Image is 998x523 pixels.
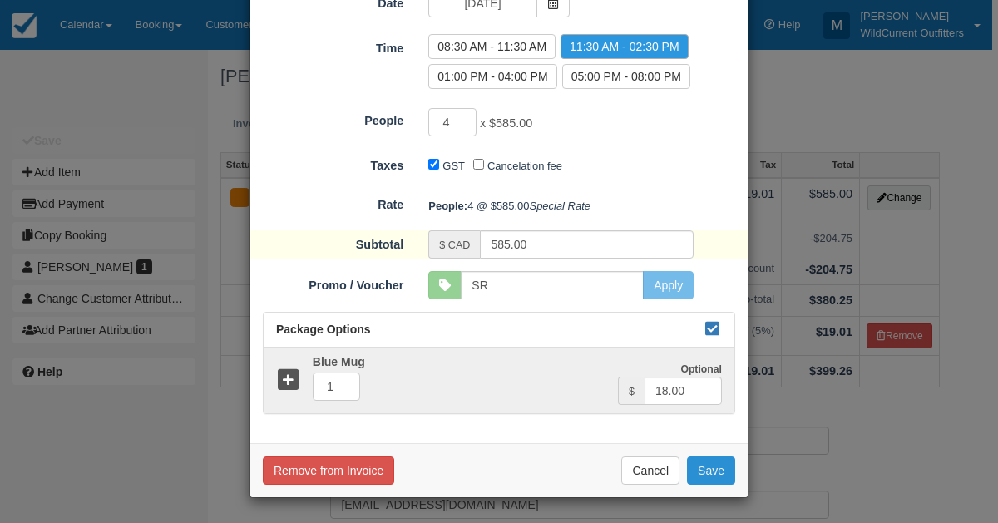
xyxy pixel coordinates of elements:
[428,34,556,59] label: 08:30 AM - 11:30 AM
[263,456,394,485] button: Remove from Invoice
[250,271,416,294] label: Promo / Voucher
[439,239,470,251] small: $ CAD
[250,151,416,175] label: Taxes
[629,386,635,397] small: $
[687,456,735,485] button: Save
[561,34,689,59] label: 11:30 AM - 02:30 PM
[530,200,590,212] em: Special Rate
[300,356,618,368] h5: Blue Mug
[680,363,722,375] strong: Optional
[276,323,371,336] span: Package Options
[480,117,532,131] span: x $585.00
[442,160,465,172] label: GST
[562,64,690,89] label: 05:00 PM - 08:00 PM
[250,230,416,254] label: Subtotal
[428,108,477,136] input: People
[487,160,562,172] label: Cancelation fee
[264,348,734,413] a: Optional $
[428,200,467,212] strong: People
[621,456,679,485] button: Cancel
[250,106,416,130] label: People
[416,192,748,220] div: 4 @ $585.00
[428,64,556,89] label: 01:00 PM - 04:00 PM
[643,271,694,299] button: Apply
[250,34,416,57] label: Time
[250,190,416,214] label: Rate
